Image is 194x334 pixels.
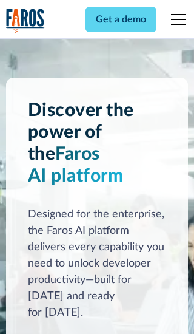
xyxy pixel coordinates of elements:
h1: Discover the power of the [28,100,167,187]
span: Faros AI platform [28,145,124,185]
a: Get a demo [85,7,156,32]
img: Logo of the analytics and reporting company Faros. [6,9,45,33]
a: home [6,9,45,33]
div: menu [164,5,188,34]
div: Designed for the enterprise, the Faros AI platform delivers every capability you need to unlock d... [28,206,167,321]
